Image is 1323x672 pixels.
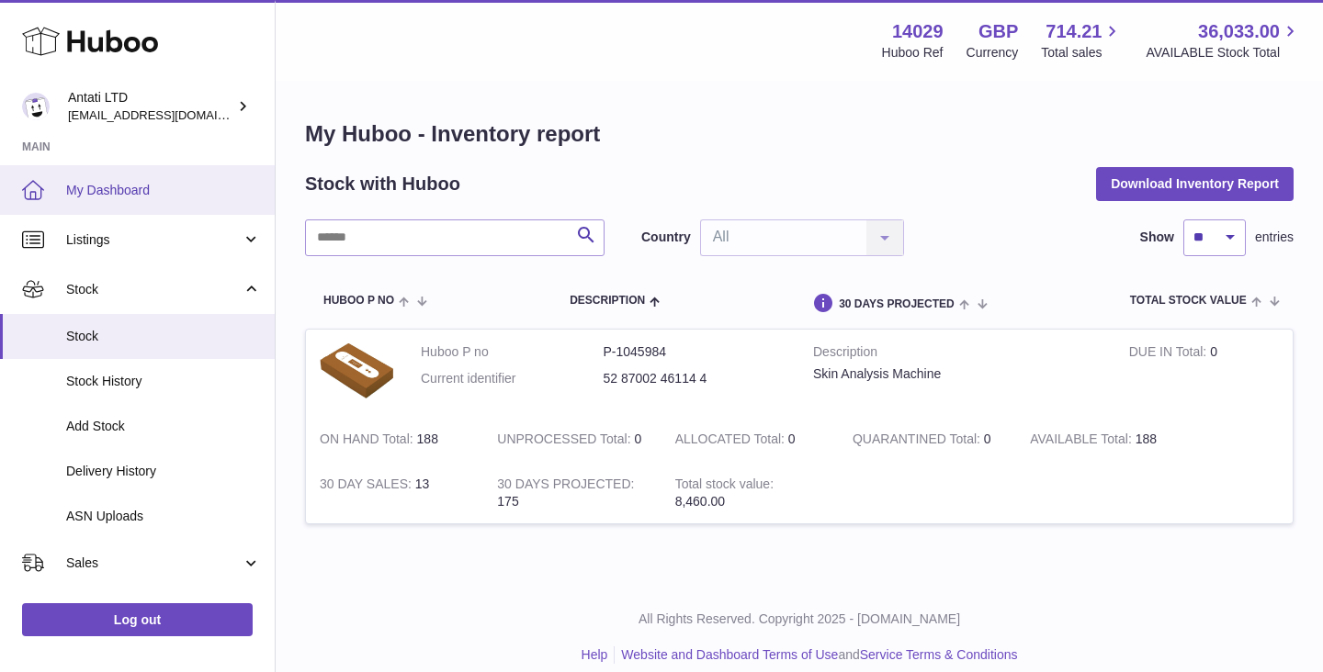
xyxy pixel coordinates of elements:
[305,172,460,196] h2: Stock with Huboo
[66,373,261,390] span: Stock History
[66,463,261,480] span: Delivery History
[66,418,261,435] span: Add Stock
[1129,344,1210,364] strong: DUE IN Total
[1041,44,1123,62] span: Total sales
[483,462,661,524] td: 175
[604,343,786,361] dd: P-1045984
[1146,19,1301,62] a: 36,033.00 AVAILABLE Stock Total
[1030,431,1135,451] strong: AVAILABLE Total
[882,44,944,62] div: Huboo Ref
[813,343,1102,365] strong: Description
[421,370,604,387] dt: Current identifier
[323,295,394,307] span: Huboo P no
[1146,44,1301,62] span: AVAILABLE Stock Total
[675,431,788,451] strong: ALLOCATED Total
[967,44,1019,62] div: Currency
[320,343,393,398] img: product image
[66,281,242,298] span: Stock
[892,19,944,44] strong: 14029
[1096,167,1294,200] button: Download Inventory Report
[1016,417,1193,462] td: 188
[1041,19,1123,62] a: 714.21 Total sales
[68,107,270,122] span: [EMAIL_ADDRESS][DOMAIN_NAME]
[570,295,645,307] span: Description
[675,494,726,509] span: 8,460.00
[621,647,838,662] a: Website and Dashboard Terms of Use
[675,476,774,496] strong: Total stock value
[813,365,1102,383] div: Skin Analysis Machine
[66,554,242,572] span: Sales
[641,229,691,246] label: Country
[1198,19,1280,44] span: 36,033.00
[483,417,661,462] td: 0
[984,431,991,446] span: 0
[306,462,483,524] td: 13
[66,182,261,199] span: My Dashboard
[421,343,604,361] dt: Huboo P no
[582,647,608,662] a: Help
[305,119,1294,149] h1: My Huboo - Inventory report
[66,231,242,249] span: Listings
[22,603,253,636] a: Log out
[68,89,233,124] div: Antati LTD
[66,328,261,345] span: Stock
[604,370,786,387] dd: 52 87002 46114 4
[1046,19,1102,44] span: 714.21
[1255,229,1294,246] span: entries
[853,431,984,451] strong: QUARANTINED Total
[306,417,483,462] td: 188
[290,610,1308,628] p: All Rights Reserved. Copyright 2025 - [DOMAIN_NAME]
[497,431,634,451] strong: UNPROCESSED Total
[1140,229,1174,246] label: Show
[320,476,415,496] strong: 30 DAY SALES
[615,646,1017,664] li: and
[1115,330,1293,417] td: 0
[839,298,955,310] span: 30 DAYS PROJECTED
[320,431,417,451] strong: ON HAND Total
[661,417,839,462] td: 0
[22,93,50,120] img: toufic@antatiskin.com
[978,19,1018,44] strong: GBP
[497,476,634,496] strong: 30 DAYS PROJECTED
[860,647,1018,662] a: Service Terms & Conditions
[66,508,261,525] span: ASN Uploads
[1130,295,1247,307] span: Total stock value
